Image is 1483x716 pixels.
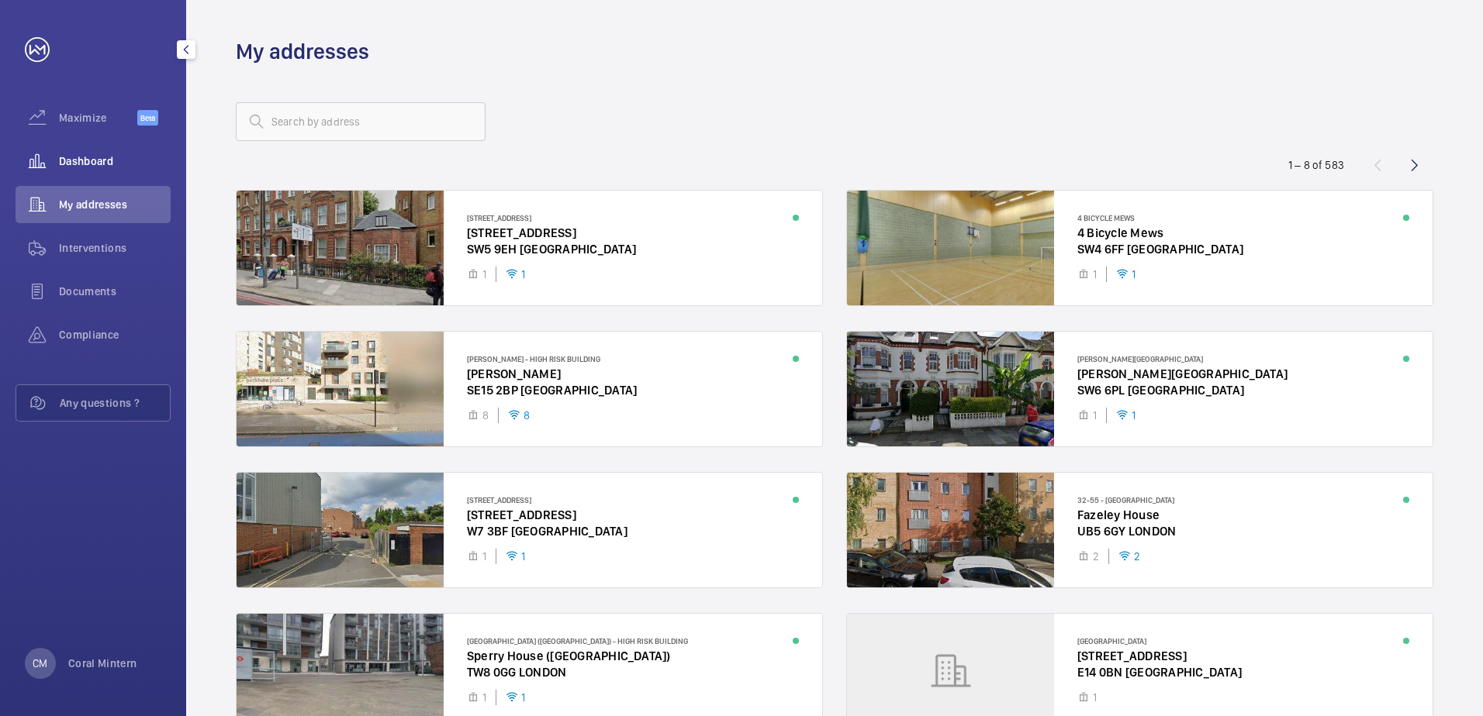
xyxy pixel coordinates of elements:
span: Dashboard [59,153,171,169]
input: Search by address [236,102,486,141]
p: Coral Mintern [68,656,137,671]
span: Compliance [59,327,171,343]
span: Documents [59,284,171,299]
span: Maximize [59,110,137,126]
span: Any questions ? [60,395,170,411]
h1: My addresses [236,37,369,66]
div: 1 – 8 of 583 [1288,157,1344,173]
span: Interventions [59,240,171,256]
span: Beta [137,110,158,126]
p: CM [33,656,47,671]
span: My addresses [59,197,171,212]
